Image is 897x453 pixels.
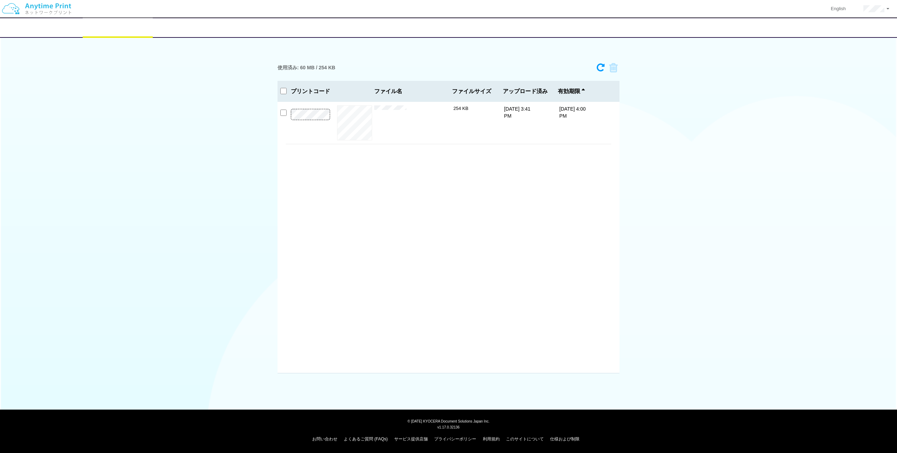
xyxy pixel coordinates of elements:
[408,419,489,423] span: © [DATE] KYOCERA Document Solutions Japan Inc.
[24,23,72,32] h2: アップロード
[434,437,476,441] a: プライバシーポリシー
[286,88,335,95] h3: プリントコード
[558,88,585,95] span: 有効期限
[437,425,459,429] span: v1.17.0.32136
[344,437,388,441] a: よくあるご質問 (FAQs)
[374,88,449,95] span: ファイル名
[550,437,580,441] a: 仕様および制限
[452,88,492,95] span: ファイルサイズ
[503,88,548,95] span: アップロード済み
[394,437,428,441] a: サービス提供店舗
[312,437,337,441] a: お問い合わせ
[278,65,335,70] h3: 使用済み: 60 MB / 254 KB
[559,105,586,119] p: [DATE] 4:00 PM
[504,105,531,119] p: [DATE] 3:41 PM
[453,106,468,111] span: 254 KB
[94,23,142,31] h2: マイファイル
[506,437,544,441] a: このサイトについて
[483,437,500,441] a: 利用規約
